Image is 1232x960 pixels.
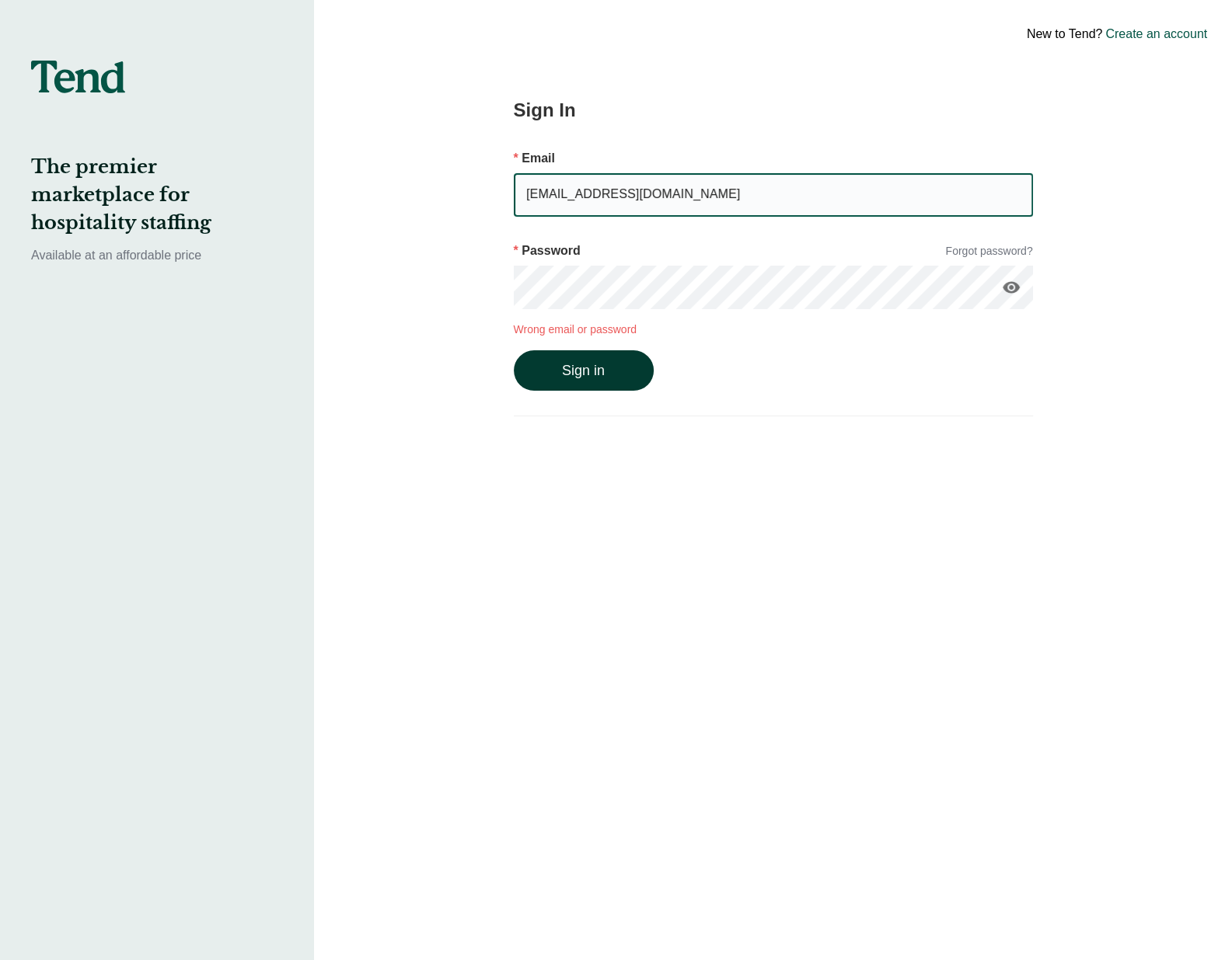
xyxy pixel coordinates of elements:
a: Forgot password? [945,243,1032,259]
h2: The premier marketplace for hospitality staffing [31,153,283,237]
p: Password [514,242,581,260]
a: Create an account [1105,25,1207,43]
p: Available at an affordable price [31,246,283,265]
p: Wrong email or password [514,322,1033,338]
p: Email [514,149,1033,168]
img: tend-logo [31,61,125,93]
button: Sign in [514,350,654,391]
h2: Sign In [514,96,1033,124]
i: visibility [1002,278,1021,297]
